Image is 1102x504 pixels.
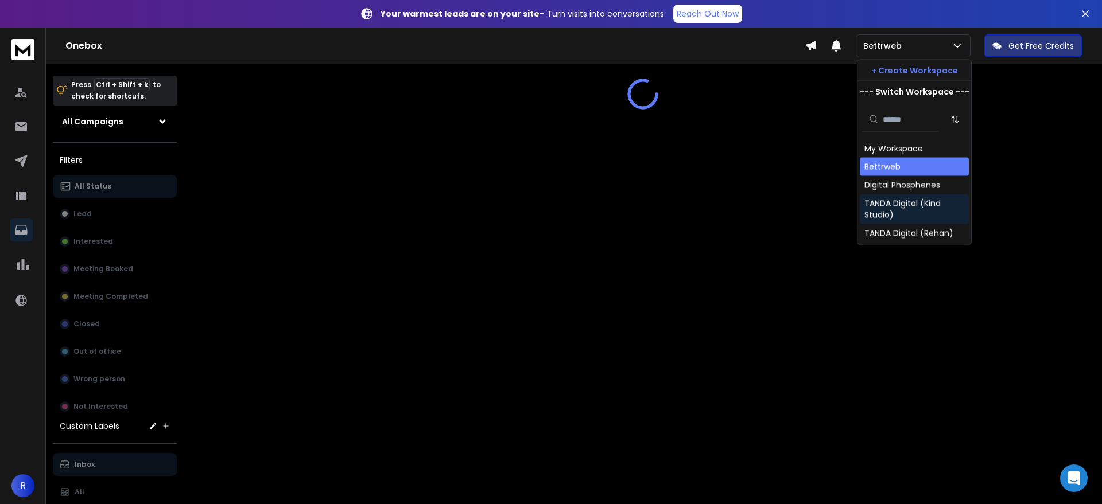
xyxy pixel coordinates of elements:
[677,8,739,19] p: Reach Out Now
[60,420,119,432] h3: Custom Labels
[53,152,177,168] h3: Filters
[381,8,664,19] p: – Turn visits into conversations
[71,79,161,102] p: Press to check for shortcuts.
[860,86,969,97] p: --- Switch Workspace ---
[864,161,901,173] div: Bettrweb
[62,116,123,127] h1: All Campaigns
[1008,40,1074,52] p: Get Free Credits
[53,110,177,133] button: All Campaigns
[11,474,34,497] button: R
[944,108,967,131] button: Sort by Sort A-Z
[94,78,150,91] span: Ctrl + Shift + k
[871,65,958,76] p: + Create Workspace
[381,8,540,19] strong: Your warmest leads are on your site
[65,39,805,53] h1: Onebox
[864,228,953,239] div: TANDA Digital (Rehan)
[984,34,1082,57] button: Get Free Credits
[864,143,923,154] div: My Workspace
[863,40,906,52] p: Bettrweb
[857,60,971,81] button: + Create Workspace
[673,5,742,23] a: Reach Out Now
[864,198,964,221] div: TANDA Digital (Kind Studio)
[864,179,940,191] div: Digital Phosphenes
[1060,464,1088,492] div: Open Intercom Messenger
[11,39,34,60] img: logo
